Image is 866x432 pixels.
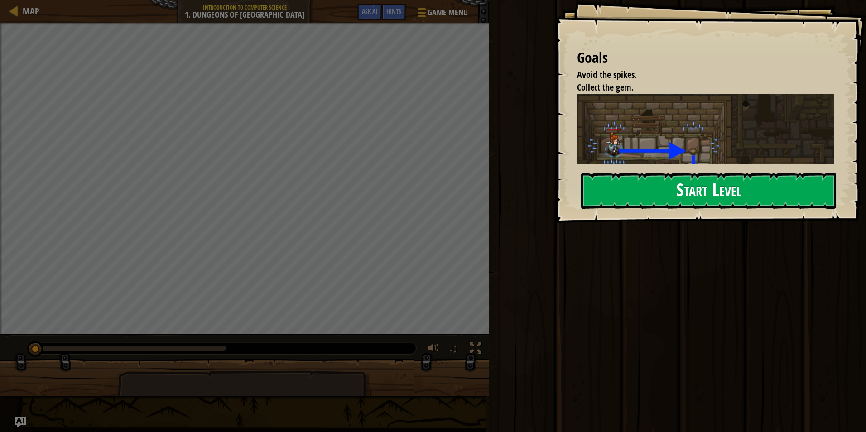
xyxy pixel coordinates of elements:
button: Ask AI [357,4,382,20]
span: Game Menu [428,7,468,19]
span: Collect the gem. [577,81,634,93]
span: Ask AI [362,7,377,15]
button: Game Menu [410,4,473,25]
span: ♫ [449,341,458,355]
button: Toggle fullscreen [467,340,485,359]
li: Avoid the spikes. [566,68,832,82]
button: ♫ [447,340,462,359]
li: Collect the gem. [566,81,832,94]
div: Goals [577,48,834,68]
span: Avoid the spikes. [577,68,637,81]
span: Hints [386,7,401,15]
button: Ask AI [15,417,26,427]
a: Map [18,5,39,17]
button: Start Level [581,173,836,209]
button: Adjust volume [424,340,443,359]
img: Dungeons of kithgard [577,94,841,230]
span: Map [23,5,39,17]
